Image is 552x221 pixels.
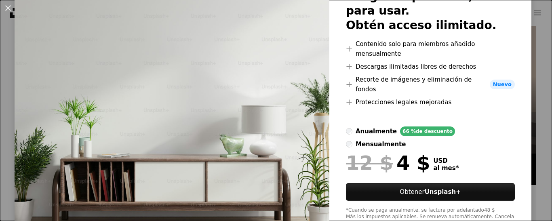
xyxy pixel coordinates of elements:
[356,126,397,136] div: anualmente
[346,62,515,72] li: Descargas ilimitadas libres de derechos
[356,139,406,149] div: mensualmente
[346,183,515,201] button: ObtenerUnsplash+
[346,97,515,107] li: Protecciones legales mejoradas
[425,188,461,196] strong: Unsplash+
[346,152,430,173] div: 4 $
[346,128,352,135] input: anualmente66 %de descuento
[346,75,515,94] li: Recorte de imágenes y eliminación de fondos
[490,80,515,89] span: Nuevo
[346,152,393,173] span: 12 $
[433,157,459,164] span: USD
[346,141,352,147] input: mensualmente
[400,126,455,136] div: 66 % de descuento
[433,164,459,172] span: al mes *
[346,39,515,59] li: Contenido solo para miembros añadido mensualmente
